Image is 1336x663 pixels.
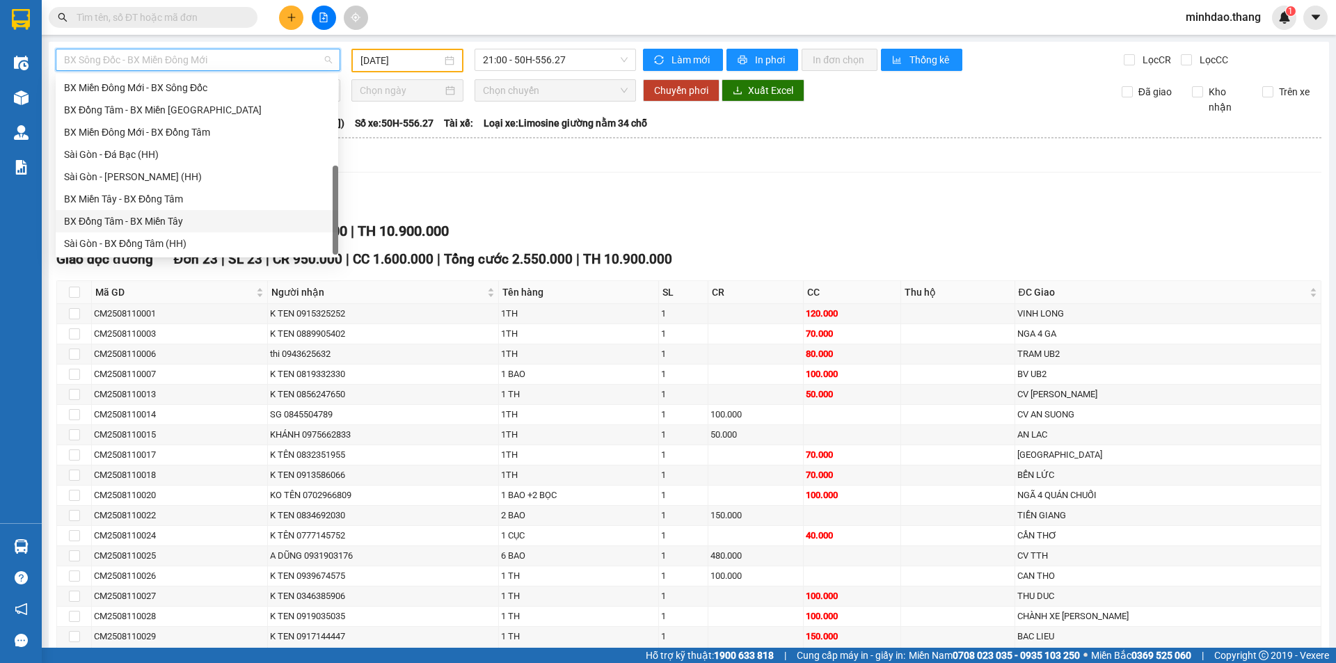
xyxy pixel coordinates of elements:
div: 1 TH [501,388,655,401]
div: K TEN 0856247650 [270,388,496,401]
div: 50.000 [710,428,801,442]
div: 1 [661,589,706,603]
div: 480.000 [710,549,801,563]
div: BX Miền Đông Mới - BX Đồng Tâm [64,125,330,140]
td: CM2508110001 [92,304,268,324]
div: 100.000 [710,408,801,422]
span: message [15,634,28,647]
th: CC [804,281,901,304]
span: | [346,251,349,267]
div: Sài Gòn - BX Đồng Tâm (HH) [64,236,330,251]
input: Tìm tên, số ĐT hoặc mã đơn [77,10,241,25]
span: ĐC Giao [1019,285,1307,300]
td: CM2508110029 [92,627,268,647]
div: VINH LONG [1017,307,1319,321]
div: 1 [661,388,706,401]
div: TIỀN GIANG [1017,509,1319,522]
div: Sài Gòn - Đá Bạc (HH) [64,147,330,162]
span: | [221,251,225,267]
span: Tổng cước 2.550.000 [444,251,573,267]
div: CM2508110024 [94,529,265,543]
div: BX Đồng Tâm - BX Miền Tây [64,214,330,229]
sup: 1 [1286,6,1296,16]
div: thi 0943625632 [270,347,496,361]
div: 1 [661,488,706,502]
button: printerIn phơi [726,49,798,71]
div: 1 [661,468,706,482]
div: 1TH [501,307,655,321]
div: CAN THO [1017,569,1319,583]
div: BAC LIEU [1017,630,1319,644]
div: 1 [661,408,706,422]
span: Làm mới [671,52,712,67]
div: K TEN 0917144447 [270,630,496,644]
div: CM2508110001 [94,307,265,321]
div: CV [PERSON_NAME] [1017,388,1319,401]
div: A DŨNG 0931903176 [270,549,496,563]
div: CM2508110025 [94,549,265,563]
div: 1 TH [501,589,655,603]
span: aim [351,13,360,22]
div: CM2508110026 [94,569,265,583]
div: K TEN 0913586066 [270,468,496,482]
span: Giao dọc đường [56,251,153,267]
div: BX Đồng Tâm - BX Miền Tây [56,210,338,232]
div: 120.000 [806,307,898,321]
td: CM2508110015 [92,425,268,445]
div: KHÁNH 0975662833 [270,428,496,442]
div: 1TH [501,347,655,361]
span: SL 23 [228,251,262,267]
div: CV AN SUONG [1017,408,1319,422]
div: Sài Gòn - BX Đồng Tâm (HH) [56,232,338,255]
div: 1 CỤC [501,529,655,543]
div: CV TTH [1017,549,1319,563]
span: Tài xế: [444,115,473,131]
span: Cung cấp máy in - giấy in: [797,648,905,663]
div: 150.000 [710,509,801,522]
img: warehouse-icon [14,125,29,140]
span: plus [287,13,296,22]
div: BẾN LỨC [1017,468,1319,482]
span: bar-chart [892,55,904,66]
div: 100.000 [806,367,898,381]
div: CM2508110013 [94,388,265,401]
div: CM2508110015 [94,428,265,442]
div: THU DUC [1017,589,1319,603]
div: 80.000 [806,347,898,361]
div: 1 BAO +2 BỌC [501,488,655,502]
td: CM2508110006 [92,344,268,365]
div: CM2508110014 [94,408,265,422]
div: 1 TH [501,609,655,623]
div: 1 TH [501,630,655,644]
span: | [351,223,354,239]
span: sync [654,55,666,66]
span: Đơn 23 [174,251,218,267]
strong: 0369 525 060 [1131,650,1191,661]
div: CM2508110028 [94,609,265,623]
button: In đơn chọn [802,49,877,71]
th: SL [659,281,708,304]
div: 6 BAO [501,549,655,563]
div: K TEN 0919035035 [270,609,496,623]
input: 11/08/2025 [360,53,442,68]
span: | [784,648,786,663]
div: BX Miền Đông Mới - BX Sông Đốc [56,77,338,99]
div: 1 [661,509,706,522]
div: 1TH [501,468,655,482]
span: ⚪️ [1083,653,1088,658]
th: Tên hàng [499,281,658,304]
div: K TEN 0915325252 [270,307,496,321]
div: TRAM UB2 [1017,347,1319,361]
div: CẦN THƠ [1017,529,1319,543]
div: 1 [661,347,706,361]
button: downloadXuất Excel [722,79,804,102]
div: Sài Gòn - Trần Văn Thời (HH) [56,166,338,188]
span: file-add [319,13,328,22]
span: Loại xe: Limosine giường nằm 34 chỗ [484,115,647,131]
strong: 0708 023 035 - 0935 103 250 [953,650,1080,661]
div: 100.000 [806,488,898,502]
div: 1 [661,630,706,644]
span: Chọn chuyến [483,80,628,101]
span: search [58,13,67,22]
div: 1TH [501,408,655,422]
